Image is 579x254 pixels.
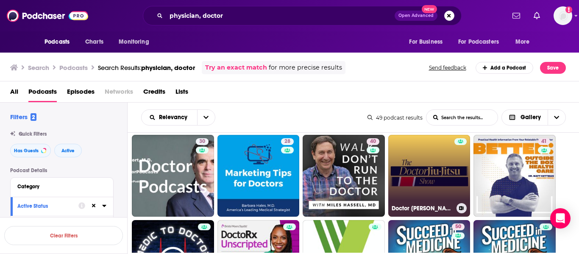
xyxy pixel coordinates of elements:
[14,148,39,153] span: Has Guests
[141,64,195,72] span: physician, doctor
[565,6,572,13] svg: Add a profile image
[17,203,73,209] div: Active Status
[388,135,470,217] a: Doctor [PERSON_NAME] Show
[281,138,294,145] a: 28
[205,63,267,73] a: Try an exact match
[98,64,195,72] div: Search Results:
[409,36,443,48] span: For Business
[39,34,81,50] button: open menu
[392,205,453,212] h3: Doctor [PERSON_NAME] Show
[476,62,534,74] a: Add a Podcast
[113,34,160,50] button: open menu
[19,131,47,137] span: Quick Filters
[554,6,572,25] button: Show profile menu
[61,148,75,153] span: Active
[143,85,165,102] a: Credits
[530,8,543,23] a: Show notifications dropdown
[105,85,133,102] span: Networks
[142,114,197,120] button: open menu
[455,223,461,231] span: 50
[395,11,437,21] button: Open AdvancedNew
[217,135,300,217] a: 28
[284,137,290,146] span: 28
[303,135,385,217] a: 40
[501,109,566,126] button: Choose View
[175,85,188,102] a: Lists
[10,113,36,121] h2: Filters
[541,137,547,146] span: 41
[269,63,342,73] span: for more precise results
[7,8,88,24] img: Podchaser - Follow, Share and Rate Podcasts
[98,64,195,72] a: Search Results:physician, doctor
[515,36,530,48] span: More
[10,144,51,157] button: Has Guests
[197,110,215,125] button: open menu
[143,6,462,25] div: Search podcasts, credits, & more...
[473,135,556,217] a: 41
[509,34,540,50] button: open menu
[28,64,49,72] h3: Search
[159,114,190,120] span: Relevancy
[199,137,205,146] span: 30
[554,6,572,25] span: Logged in as angelabellBL2024
[370,137,376,146] span: 40
[59,64,88,72] h3: Podcasts
[367,138,379,145] a: 40
[452,223,465,230] a: 50
[45,36,70,48] span: Podcasts
[28,85,57,102] a: Podcasts
[4,226,123,245] button: Clear Filters
[403,34,453,50] button: open menu
[426,64,469,71] button: Send feedback
[17,181,106,192] button: Category
[80,34,109,50] a: Charts
[10,85,18,102] a: All
[367,114,423,121] div: 49 podcast results
[540,62,566,74] button: Save
[132,135,214,217] a: 30
[119,36,149,48] span: Monitoring
[54,144,82,157] button: Active
[554,6,572,25] img: User Profile
[17,201,78,211] button: Active Status
[67,85,95,102] a: Episodes
[398,14,434,18] span: Open Advanced
[538,138,550,145] a: 41
[521,114,541,120] span: Gallery
[31,113,36,121] span: 2
[10,167,114,173] p: Podcast Details
[453,34,511,50] button: open menu
[458,36,499,48] span: For Podcasters
[509,8,523,23] a: Show notifications dropdown
[196,138,209,145] a: 30
[85,36,103,48] span: Charts
[17,184,101,190] div: Category
[166,9,395,22] input: Search podcasts, credits, & more...
[550,208,571,229] div: Open Intercom Messenger
[141,109,215,126] h2: Choose List sort
[422,5,437,13] span: New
